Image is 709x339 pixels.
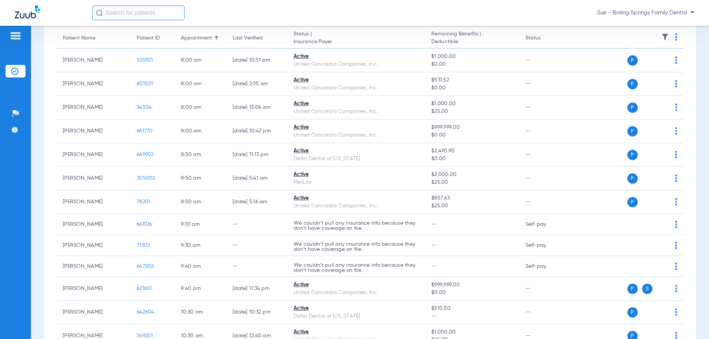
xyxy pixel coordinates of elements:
span: 105901 [137,58,153,63]
span: 661770 [137,128,153,134]
span: P [627,103,638,113]
td: [PERSON_NAME] [57,214,131,235]
div: Active [294,100,419,108]
td: [PERSON_NAME] [57,256,131,277]
img: filter.svg [661,33,669,41]
div: Patient Name [63,34,125,42]
td: Self-pay [520,235,569,256]
td: 9:40 AM [175,277,227,301]
td: 8:00 AM [175,96,227,120]
td: -- [227,214,288,235]
span: $999,999.00 [431,281,513,289]
span: $1,000.00 [431,100,513,108]
td: [DATE] 2:35 AM [227,72,288,96]
span: $999,999.00 [431,124,513,131]
div: Last Verified [233,34,263,42]
span: 649902 [137,152,154,157]
img: Search Icon [96,10,103,16]
span: $510.50 [431,305,513,312]
div: United Concordia Companies, Inc. [294,108,419,115]
td: -- [520,96,569,120]
td: [DATE] 10:32 PM [227,301,288,324]
td: [DATE] 11:13 PM [227,143,288,167]
td: [DATE] 5:16 AM [227,190,288,214]
span: P [627,284,638,294]
div: United Concordia Companies, Inc. [294,84,419,92]
div: Chat Widget [672,304,709,339]
div: Active [294,171,419,179]
td: -- [520,167,569,190]
div: United Concordia Companies, Inc. [294,60,419,68]
span: P [627,307,638,318]
div: Patient ID [137,34,160,42]
div: Active [294,76,419,84]
td: -- [520,277,569,301]
td: [PERSON_NAME] [57,49,131,72]
td: [DATE] 12:06 AM [227,96,288,120]
span: $25.00 [431,202,513,210]
td: [PERSON_NAME] [57,120,131,143]
span: $25.00 [431,179,513,186]
div: Delta Dental of [US_STATE] [294,312,419,320]
td: 8:00 AM [175,49,227,72]
td: [PERSON_NAME] [57,277,131,301]
td: -- [227,256,288,277]
div: Active [294,194,419,202]
div: Last Verified [233,34,282,42]
span: P [627,55,638,66]
span: $0.00 [431,155,513,163]
td: -- [520,143,569,167]
span: Insurance Payer [294,38,419,46]
th: Status | [288,28,425,49]
img: group-dot-blue.svg [675,127,677,135]
p: We couldn’t pull any insurance info because they don’t have coverage on file. [294,221,419,231]
span: $857.63 [431,194,513,202]
p: We couldn’t pull any insurance info because they don’t have coverage on file. [294,242,419,252]
td: [PERSON_NAME] [57,190,131,214]
span: Deductible [431,38,513,46]
td: [DATE] 11:34 PM [227,277,288,301]
img: group-dot-blue.svg [675,285,677,292]
img: group-dot-blue.svg [675,221,677,228]
span: P [627,150,638,160]
td: [PERSON_NAME] [57,143,131,167]
div: Patient ID [137,34,169,42]
img: group-dot-blue.svg [675,242,677,249]
span: $0.00 [431,131,513,139]
td: [PERSON_NAME] [57,72,131,96]
span: P [627,197,638,207]
td: [DATE] 10:47 PM [227,120,288,143]
div: Active [294,53,419,60]
td: 9:40 AM [175,256,227,277]
span: 71302 [137,243,150,248]
th: Remaining Benefits | [425,28,519,49]
td: [DATE] 5:41 AM [227,167,288,190]
td: 8:50 AM [175,190,227,214]
td: -- [520,72,569,96]
span: Sue - Boiling Springs Family Dental [597,9,694,17]
div: Active [294,124,419,131]
span: $0.00 [431,84,513,92]
td: Self-pay [520,214,569,235]
td: [PERSON_NAME] [57,96,131,120]
td: -- [520,301,569,324]
div: United Concordia Companies, Inc. [294,289,419,297]
span: 305002 [137,176,155,181]
img: hamburger-icon [10,31,21,40]
span: $0.00 [431,289,513,297]
td: -- [520,49,569,72]
div: Active [294,281,419,289]
span: $2,490.90 [431,147,513,155]
td: 9:30 AM [175,235,227,256]
input: Search for patients [92,6,185,20]
span: 34504 [137,105,152,110]
div: Active [294,328,419,336]
span: 601501 [137,81,153,86]
span: $0.00 [431,60,513,68]
td: [DATE] 10:51 PM [227,49,288,72]
span: 621601 [137,286,152,291]
span: 349201 [137,333,153,338]
img: Zuub Logo [15,6,40,18]
span: $531.52 [431,76,513,84]
td: 8:00 AM [175,120,227,143]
